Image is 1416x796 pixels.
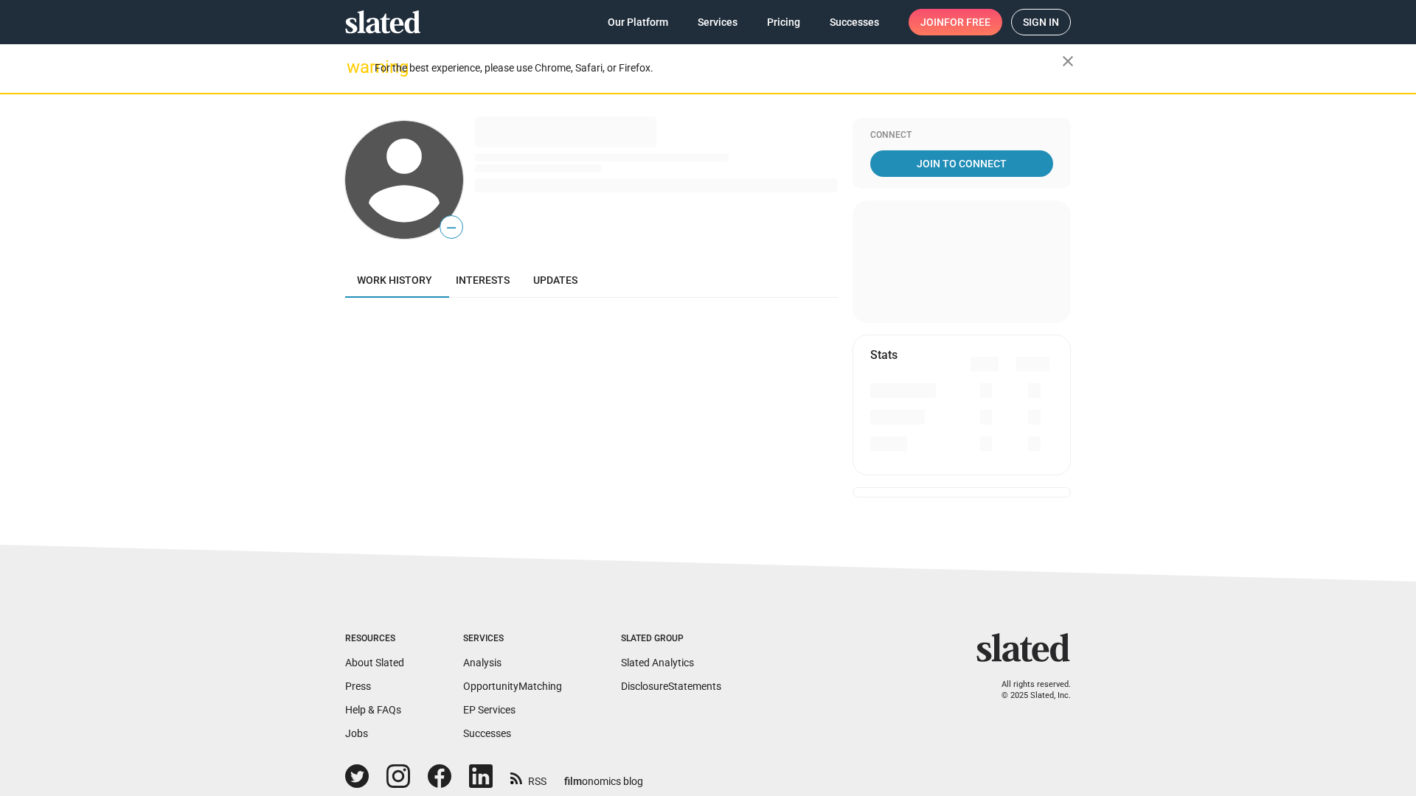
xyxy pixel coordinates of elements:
a: Sign in [1011,9,1071,35]
span: Pricing [767,9,800,35]
a: Analysis [463,657,502,668]
a: OpportunityMatching [463,680,562,692]
mat-icon: warning [347,58,364,76]
a: Pricing [755,9,812,35]
span: Work history [357,274,432,286]
a: DisclosureStatements [621,680,721,692]
span: Successes [830,9,879,35]
span: — [440,218,462,237]
span: Join [920,9,990,35]
div: For the best experience, please use Chrome, Safari, or Firefox. [375,58,1062,78]
span: Interests [456,274,510,286]
div: Slated Group [621,633,721,645]
a: Work history [345,262,444,298]
div: Connect [870,130,1053,142]
p: All rights reserved. © 2025 Slated, Inc. [986,680,1071,701]
a: Press [345,680,371,692]
mat-card-title: Stats [870,347,898,363]
a: About Slated [345,657,404,668]
span: Updates [533,274,577,286]
div: Resources [345,633,404,645]
a: Jobs [345,727,368,739]
a: Successes [463,727,511,739]
a: Successes [818,9,891,35]
span: film [564,775,582,787]
mat-icon: close [1059,52,1077,70]
a: EP Services [463,704,516,716]
a: Joinfor free [909,9,1002,35]
a: Slated Analytics [621,657,694,668]
a: Interests [444,262,521,298]
a: Our Platform [596,9,680,35]
a: Join To Connect [870,150,1053,177]
a: Updates [521,262,589,298]
div: Services [463,633,562,645]
span: Sign in [1023,10,1059,35]
a: filmonomics blog [564,763,643,789]
a: Help & FAQs [345,704,401,716]
span: Our Platform [608,9,668,35]
span: Services [698,9,737,35]
a: RSS [510,766,546,789]
a: Services [686,9,749,35]
span: for free [944,9,990,35]
span: Join To Connect [873,150,1050,177]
